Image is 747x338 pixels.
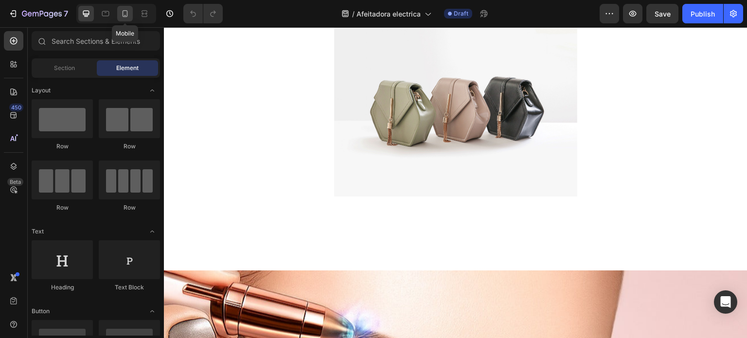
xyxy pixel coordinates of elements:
[9,104,23,111] div: 450
[99,283,160,292] div: Text Block
[144,303,160,319] span: Toggle open
[99,142,160,151] div: Row
[4,4,72,23] button: 7
[32,86,51,95] span: Layout
[54,64,75,72] span: Section
[144,224,160,239] span: Toggle open
[454,9,468,18] span: Draft
[32,142,93,151] div: Row
[32,227,44,236] span: Text
[356,9,421,19] span: Afeitadora electrica
[183,4,223,23] div: Undo/Redo
[99,203,160,212] div: Row
[407,211,542,225] p: ENVÍO GRATIS SI COMPRAS [DATE]
[32,307,50,316] span: Button
[682,4,723,23] button: Publish
[144,83,160,98] span: Toggle open
[646,4,678,23] button: Save
[32,283,93,292] div: Heading
[32,203,93,212] div: Row
[714,290,737,314] div: Open Intercom Messenger
[32,31,160,51] input: Search Sections & Elements
[64,8,68,19] p: 7
[7,178,23,186] div: Beta
[204,211,339,225] p: ENVÍO GRATIS SI COMPRAS [DATE]
[691,9,715,19] div: Publish
[116,64,139,72] span: Element
[164,27,747,338] iframe: Design area
[352,9,355,19] span: /
[655,10,671,18] span: Save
